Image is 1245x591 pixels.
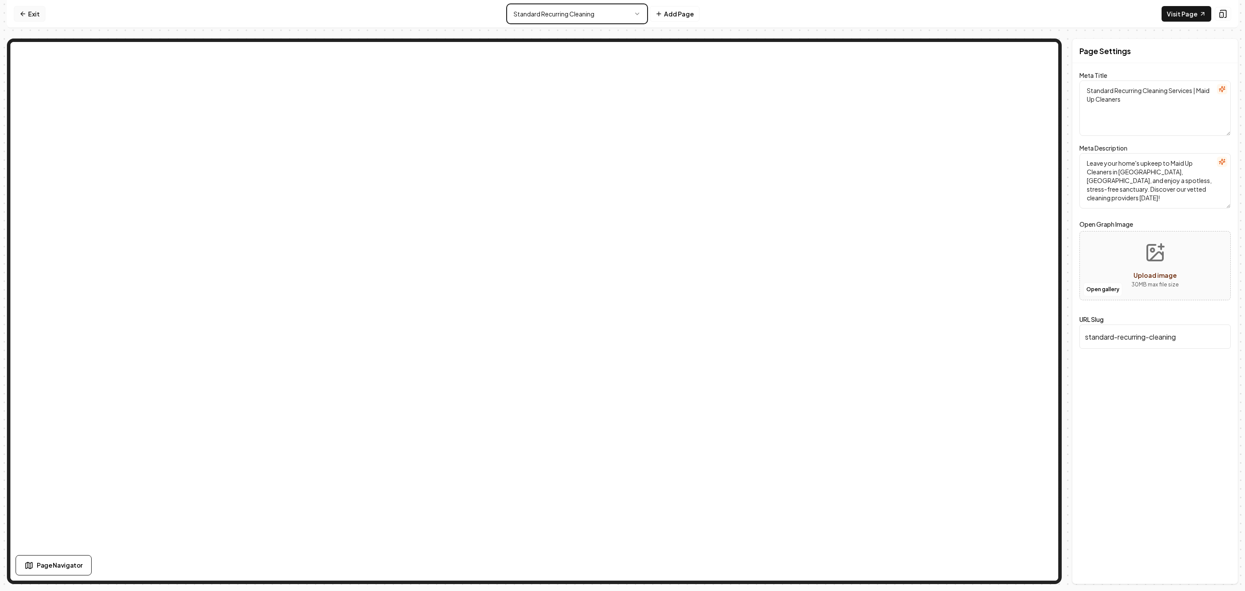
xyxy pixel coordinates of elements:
a: Exit [14,6,45,22]
h2: Page Settings [1079,45,1131,57]
label: Meta Title [1079,71,1107,79]
span: Page Navigator [37,561,83,570]
label: Meta Description [1079,144,1127,152]
button: Add Page [650,6,699,22]
button: Page Navigator [16,555,92,575]
span: Upload image [1133,271,1177,279]
label: Open Graph Image [1079,219,1231,229]
p: 30 MB max file size [1131,280,1179,289]
button: Upload image [1124,235,1186,296]
button: Open gallery [1083,283,1122,296]
label: URL Slug [1079,315,1104,323]
a: Visit Page [1162,6,1211,22]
